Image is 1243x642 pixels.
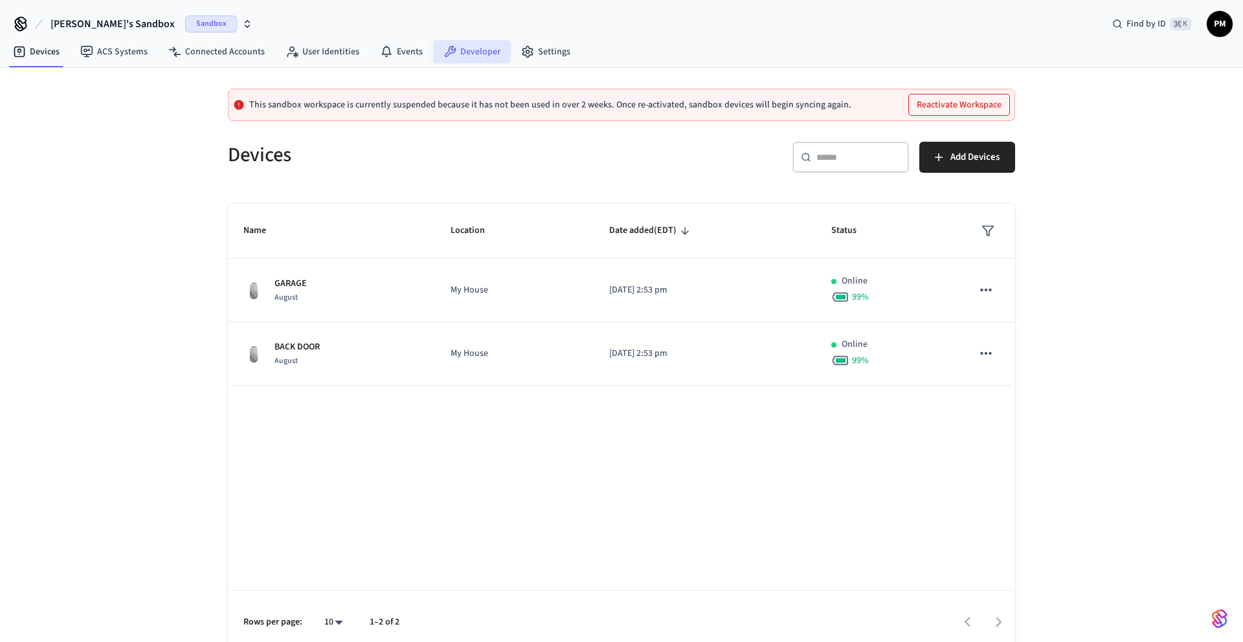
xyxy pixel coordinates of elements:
[243,615,302,629] p: Rows per page:
[243,344,264,364] img: August Wifi Smart Lock 3rd Gen, Silver, Front
[158,40,275,63] a: Connected Accounts
[433,40,511,63] a: Developer
[50,16,175,32] span: [PERSON_NAME]'s Sandbox
[70,40,158,63] a: ACS Systems
[243,221,283,241] span: Name
[609,283,800,297] p: [DATE] 2:53 pm
[950,149,1000,166] span: Add Devices
[274,277,307,291] p: GARAGE
[185,16,237,32] span: Sandbox
[249,100,851,110] p: This sandbox workspace is currently suspended because it has not been used in over 2 weeks. Once ...
[1126,17,1166,30] span: Find by ID
[370,40,433,63] a: Events
[243,280,264,301] img: August Wifi Smart Lock 3rd Gen, Silver, Front
[852,354,869,367] span: 99 %
[274,355,298,366] span: August
[842,338,868,351] p: Online
[609,221,693,241] span: Date added(EDT)
[228,204,1015,386] table: sticky table
[1212,608,1227,629] img: SeamLogoGradient.69752ec5.svg
[274,292,298,303] span: August
[274,340,320,354] p: BACK DOOR
[1208,12,1231,36] span: PM
[511,40,581,63] a: Settings
[852,291,869,304] span: 99 %
[1207,11,1233,37] button: PM
[909,94,1009,115] button: Reactivate Workspace
[842,274,868,288] p: Online
[228,142,614,168] h5: Devices
[275,40,370,63] a: User Identities
[318,613,349,632] div: 10
[1170,17,1191,30] span: ⌘ K
[451,347,578,360] p: My House
[919,142,1015,173] button: Add Devices
[831,221,873,241] span: Status
[451,283,578,297] p: My House
[3,40,70,63] a: Devices
[451,221,502,241] span: Location
[370,615,399,629] p: 1–2 of 2
[1102,12,1202,36] div: Find by ID⌘ K
[609,347,800,360] p: [DATE] 2:53 pm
